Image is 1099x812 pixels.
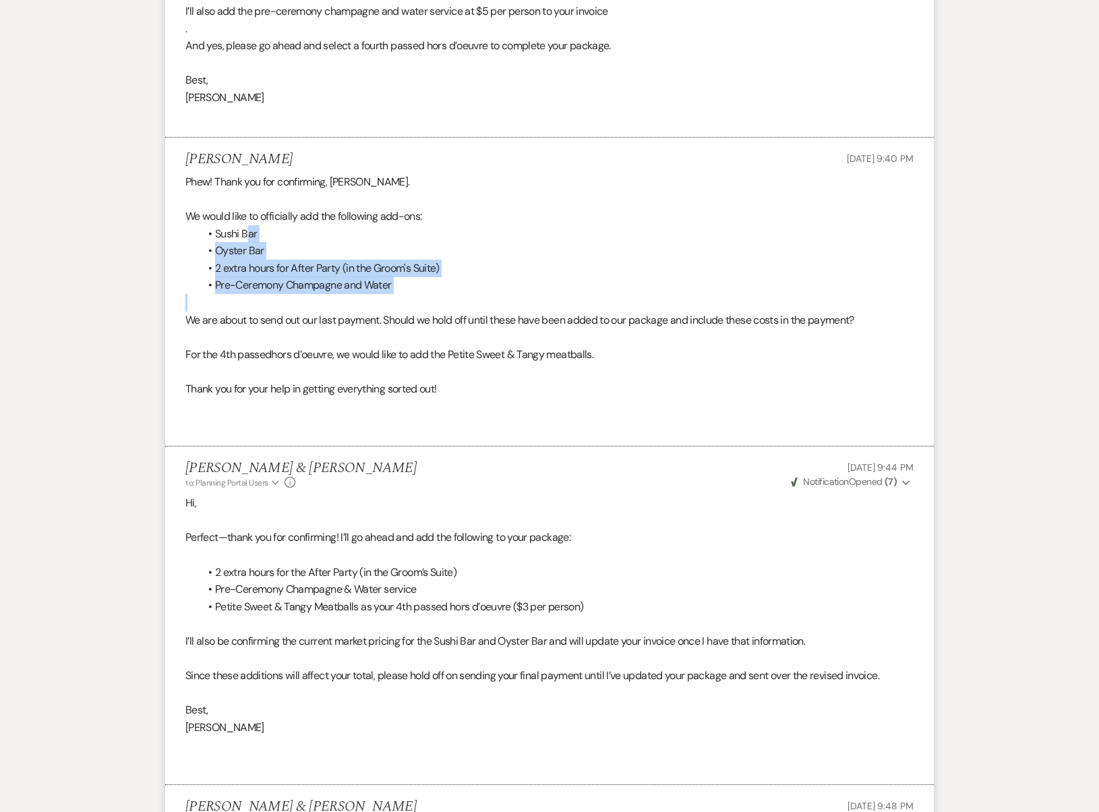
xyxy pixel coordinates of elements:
[199,242,914,260] li: Oyster Bar
[185,151,293,168] h5: [PERSON_NAME]
[215,600,583,614] span: Petite Sweet & Tangy Meatballs as your 4th passed hors d’oeuvre ($3 per person)
[185,90,264,105] span: [PERSON_NAME]
[185,73,208,87] span: Best,
[185,720,264,734] span: [PERSON_NAME]
[185,477,281,489] button: to: Planning Portal Users
[185,173,914,191] p: Phew! Thank you for confirming, [PERSON_NAME].
[185,496,196,510] span: Hi,
[848,461,914,473] span: [DATE] 9:44 PM
[185,668,879,683] span: Since these additions will affect your total, please hold off on sending your final payment until...
[848,800,914,812] span: [DATE] 9:48 PM
[271,347,593,361] span: hors d’oeuvre, we would like to add the Petite Sweet & Tangy meatballs.
[185,4,608,18] span: I’ll also add the pre-ceremony champagne and water service at $5 per person to your invoice
[199,277,914,294] li: Pre-Ceremony Champagne and Water
[185,460,417,477] h5: [PERSON_NAME] & [PERSON_NAME]
[185,382,437,396] span: Thank you for your help in getting everything sorted out!
[847,152,914,165] span: [DATE] 9:40 PM
[185,477,268,488] span: to: Planning Portal Users
[215,565,456,579] span: 2 extra hours for the After Party (in the Groom’s Suite)
[199,260,914,277] li: 2 extra hours for After Party (in the Groom's Suite)
[185,38,611,53] span: And yes, please go ahead and select a fourth passed hors d’oeuvre to complete your package.
[791,475,897,488] span: Opened
[185,703,208,717] span: Best,
[185,634,805,648] span: I’ll also be confirming the current market pricing for the Sushi Bar and Oyster Bar and will upda...
[803,475,848,488] span: Notification
[199,225,914,243] li: Sushi Bar
[185,346,914,364] p: For the 4th passed
[185,208,914,225] p: We would like to officially add the following add-ons:
[215,582,417,596] span: Pre-Ceremony Champagne & Water service
[185,312,914,329] p: We are about to send out our last payment. Should we hold off until these have been added to our ...
[185,22,187,36] span: .
[789,475,914,489] button: NotificationOpened (7)
[185,530,570,544] span: Perfect—thank you for confirming! I’ll go ahead and add the following to your package:
[885,475,897,488] strong: ( 7 )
